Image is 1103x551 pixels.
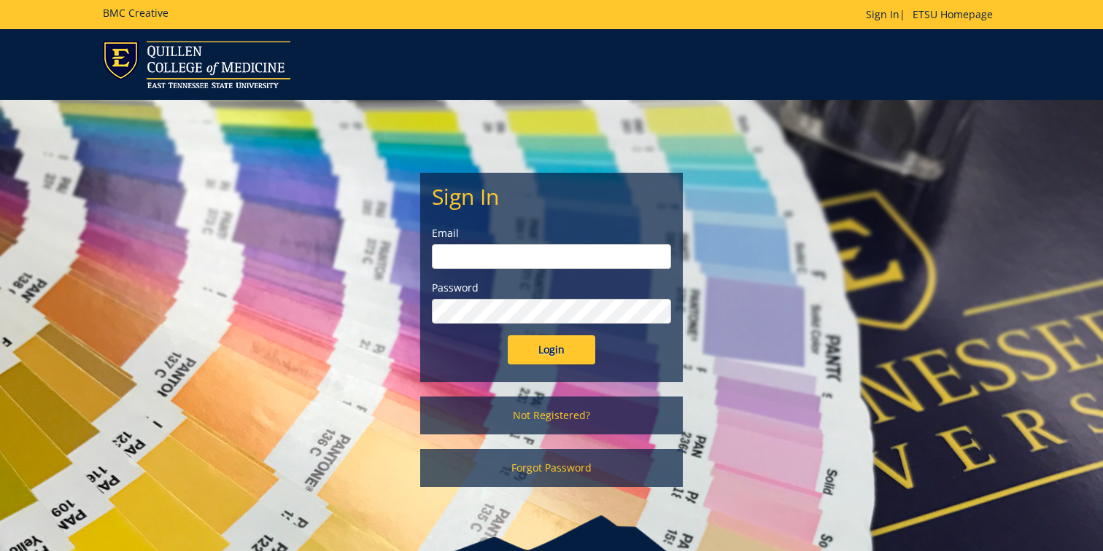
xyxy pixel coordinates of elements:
[866,7,899,21] a: Sign In
[103,41,290,88] img: ETSU logo
[432,226,671,241] label: Email
[866,7,1000,22] p: |
[103,7,169,18] h5: BMC Creative
[905,7,1000,21] a: ETSU Homepage
[420,396,683,434] a: Not Registered?
[432,281,671,295] label: Password
[432,184,671,208] h2: Sign In
[508,335,595,364] input: Login
[420,449,683,487] a: Forgot Password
